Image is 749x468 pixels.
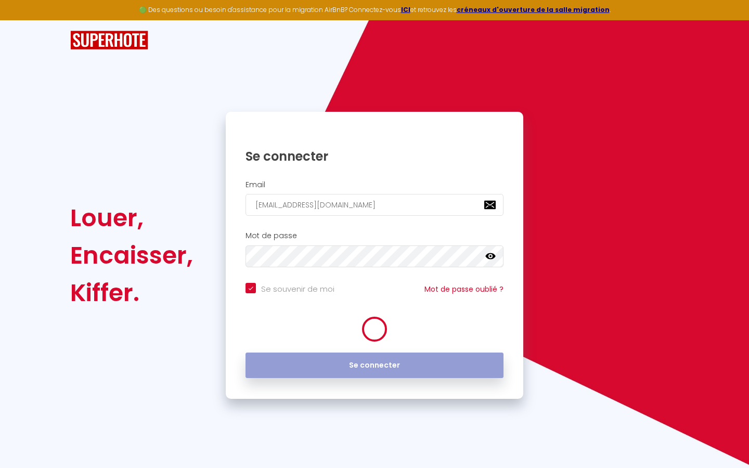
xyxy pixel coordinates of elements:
div: Kiffer. [70,274,193,311]
img: SuperHote logo [70,31,148,50]
div: Louer, [70,199,193,237]
h2: Email [246,180,503,189]
div: Encaisser, [70,237,193,274]
h1: Se connecter [246,148,503,164]
button: Se connecter [246,353,503,379]
button: Ouvrir le widget de chat LiveChat [8,4,40,35]
a: créneaux d'ouverture de la salle migration [457,5,610,14]
h2: Mot de passe [246,231,503,240]
a: Mot de passe oublié ? [424,284,503,294]
input: Ton Email [246,194,503,216]
a: ICI [401,5,410,14]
